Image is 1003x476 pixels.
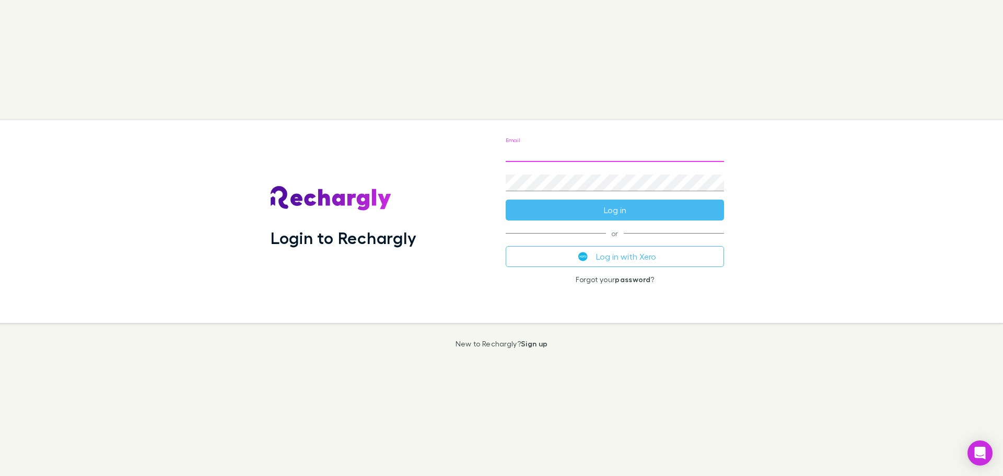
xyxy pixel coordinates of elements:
a: password [615,275,650,284]
label: Email [506,136,520,144]
img: Rechargly's Logo [271,186,392,211]
h1: Login to Rechargly [271,228,416,248]
p: New to Rechargly? [456,340,548,348]
a: Sign up [521,339,547,348]
span: or [506,233,724,234]
img: Xero's logo [578,252,588,261]
div: Open Intercom Messenger [967,440,993,466]
button: Log in [506,200,724,220]
p: Forgot your ? [506,275,724,284]
button: Log in with Xero [506,246,724,267]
